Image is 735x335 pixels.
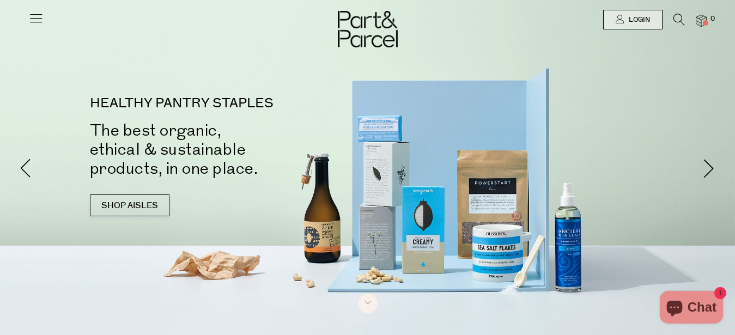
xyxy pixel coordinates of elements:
h2: The best organic, ethical & sustainable products, in one place. [90,121,384,178]
a: SHOP AISLES [90,194,169,216]
span: Login [626,15,650,25]
a: Login [603,10,663,29]
p: HEALTHY PANTRY STAPLES [90,97,384,110]
img: Part&Parcel [338,11,398,47]
span: 0 [708,14,718,24]
a: 0 [696,15,707,26]
inbox-online-store-chat: Shopify online store chat [657,291,726,326]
